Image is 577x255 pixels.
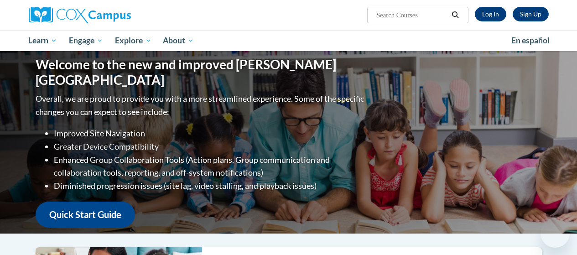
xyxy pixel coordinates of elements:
[29,7,193,23] a: Cox Campus
[36,57,366,88] h1: Welcome to the new and improved [PERSON_NAME][GEOGRAPHIC_DATA]
[54,179,366,193] li: Diminished progression issues (site lag, video stalling, and playback issues)
[163,35,194,46] span: About
[29,7,131,23] img: Cox Campus
[375,10,448,21] input: Search Courses
[109,30,157,51] a: Explore
[36,202,135,228] a: Quick Start Guide
[28,35,57,46] span: Learn
[69,35,103,46] span: Engage
[157,30,200,51] a: About
[36,92,366,119] p: Overall, we are proud to provide you with a more streamlined experience. Some of the specific cha...
[54,127,366,140] li: Improved Site Navigation
[541,219,570,248] iframe: Button to launch messaging window
[115,35,151,46] span: Explore
[54,153,366,180] li: Enhanced Group Collaboration Tools (Action plans, Group communication and collaboration tools, re...
[54,140,366,153] li: Greater Device Compatibility
[23,30,63,51] a: Learn
[475,7,506,21] a: Log In
[511,36,550,45] span: En español
[448,10,462,21] button: Search
[513,7,549,21] a: Register
[505,31,556,50] a: En español
[22,30,556,51] div: Main menu
[63,30,109,51] a: Engage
